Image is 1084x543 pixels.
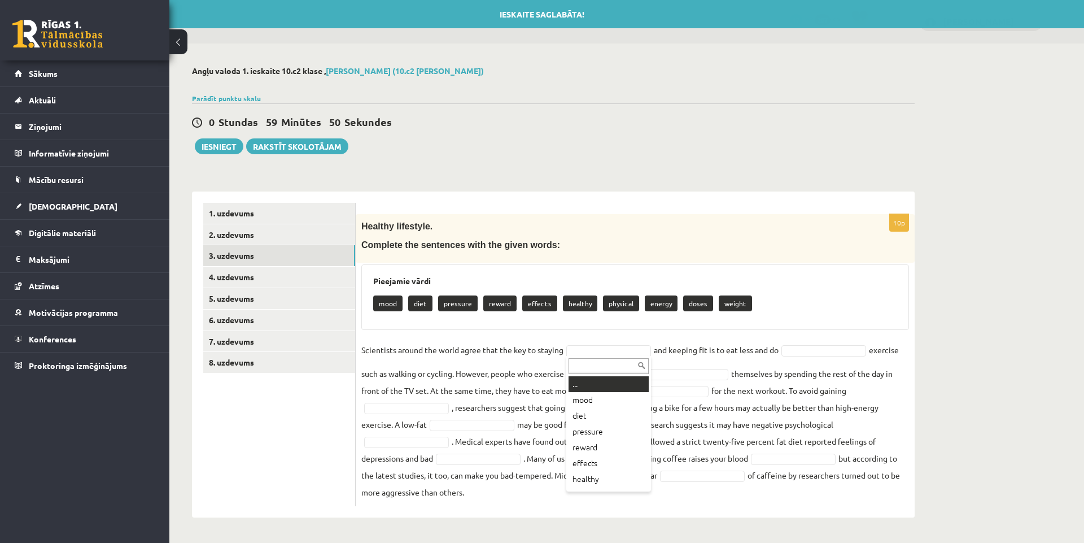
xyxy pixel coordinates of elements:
div: healthy [569,471,649,487]
div: effects [569,455,649,471]
div: physical [569,487,649,503]
div: reward [569,440,649,455]
div: mood [569,392,649,408]
div: diet [569,408,649,424]
div: ... [569,376,649,392]
div: pressure [569,424,649,440]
